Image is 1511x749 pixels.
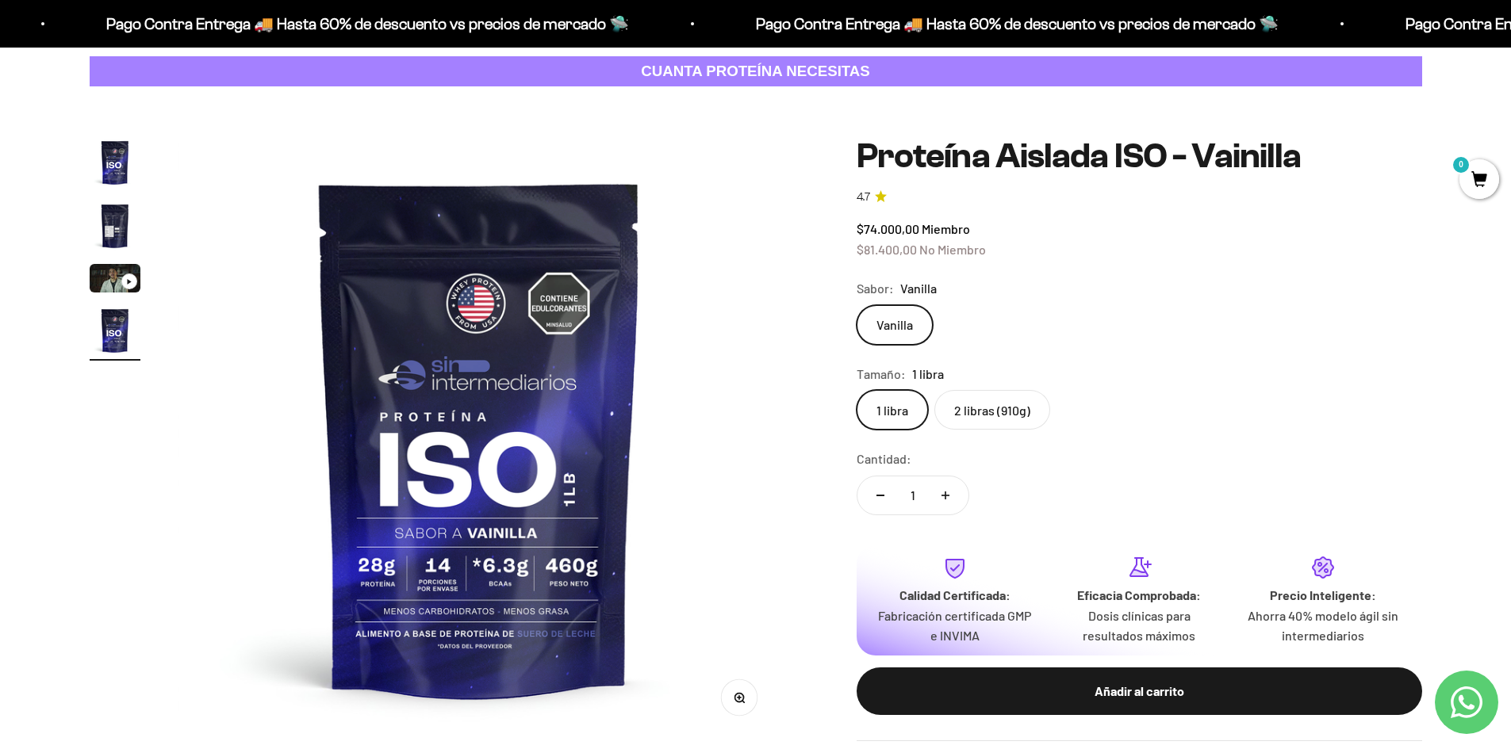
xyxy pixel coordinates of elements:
[857,278,894,299] legend: Sabor:
[876,606,1034,646] p: Fabricación certificada GMP e INVIMA
[259,236,327,263] span: Enviar
[90,305,140,356] img: Proteína Aislada ISO - Vainilla
[756,11,1279,36] p: Pago Contra Entrega 🚚 Hasta 60% de descuento vs precios de mercado 🛸
[90,137,140,188] img: Proteína Aislada ISO - Vainilla
[19,122,328,150] div: Más detalles sobre la fecha exacta de entrega.
[857,189,1422,206] a: 4.74.7 de 5.0 estrellas
[1244,606,1402,646] p: Ahorra 40% modelo ágil sin intermediarios
[90,201,140,256] button: Ir al artículo 2
[178,137,780,739] img: Proteína Aislada ISO - Vainilla
[19,25,328,62] p: ¿Qué te daría la seguridad final para añadir este producto a tu carrito?
[857,242,917,257] span: $81.400,00
[1459,172,1499,189] a: 0
[90,264,140,297] button: Ir al artículo 3
[19,185,328,228] div: La confirmación de la pureza de los ingredientes.
[90,137,140,193] button: Ir al artículo 1
[641,63,870,79] strong: CUANTA PROTEÍNA NECESITAS
[857,449,911,469] label: Cantidad:
[857,221,919,236] span: $74.000,00
[899,587,1011,602] strong: Calidad Certificada:
[258,236,328,263] button: Enviar
[922,221,970,236] span: Miembro
[90,56,1422,87] a: CUANTA PROTEÍNA NECESITAS
[1452,155,1471,174] mark: 0
[922,476,968,514] button: Aumentar cantidad
[19,154,328,182] div: Un mensaje de garantía de satisfacción visible.
[1077,587,1201,602] strong: Eficacia Comprobada:
[1270,587,1376,602] strong: Precio Inteligente:
[900,278,937,299] span: Vanilla
[19,75,328,118] div: Un aval de expertos o estudios clínicos en la página.
[888,681,1390,701] div: Añadir al carrito
[857,137,1422,175] h1: Proteína Aislada ISO - Vainilla
[90,305,140,361] button: Ir al artículo 4
[919,242,986,257] span: No Miembro
[106,11,629,36] p: Pago Contra Entrega 🚚 Hasta 60% de descuento vs precios de mercado 🛸
[1060,606,1218,646] p: Dosis clínicas para resultados máximos
[857,476,903,514] button: Reducir cantidad
[90,201,140,251] img: Proteína Aislada ISO - Vainilla
[857,667,1422,715] button: Añadir al carrito
[857,189,870,206] span: 4.7
[912,364,944,384] span: 1 libra
[857,364,906,384] legend: Tamaño:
